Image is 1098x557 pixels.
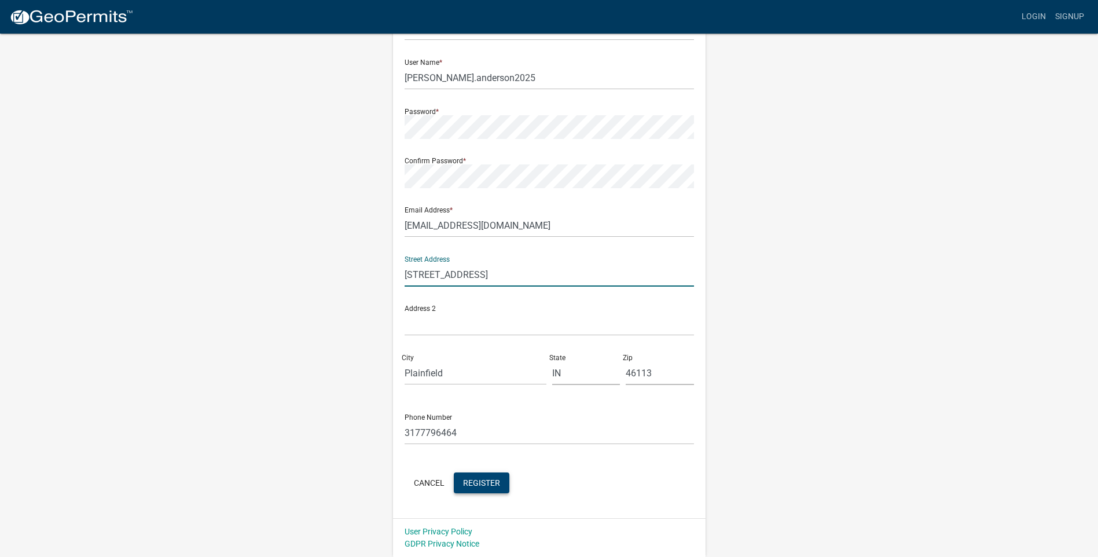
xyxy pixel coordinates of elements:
[405,539,479,548] a: GDPR Privacy Notice
[1017,6,1051,28] a: Login
[405,527,472,536] a: User Privacy Policy
[463,478,500,487] span: Register
[454,472,509,493] button: Register
[1051,6,1089,28] a: Signup
[405,472,454,493] button: Cancel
